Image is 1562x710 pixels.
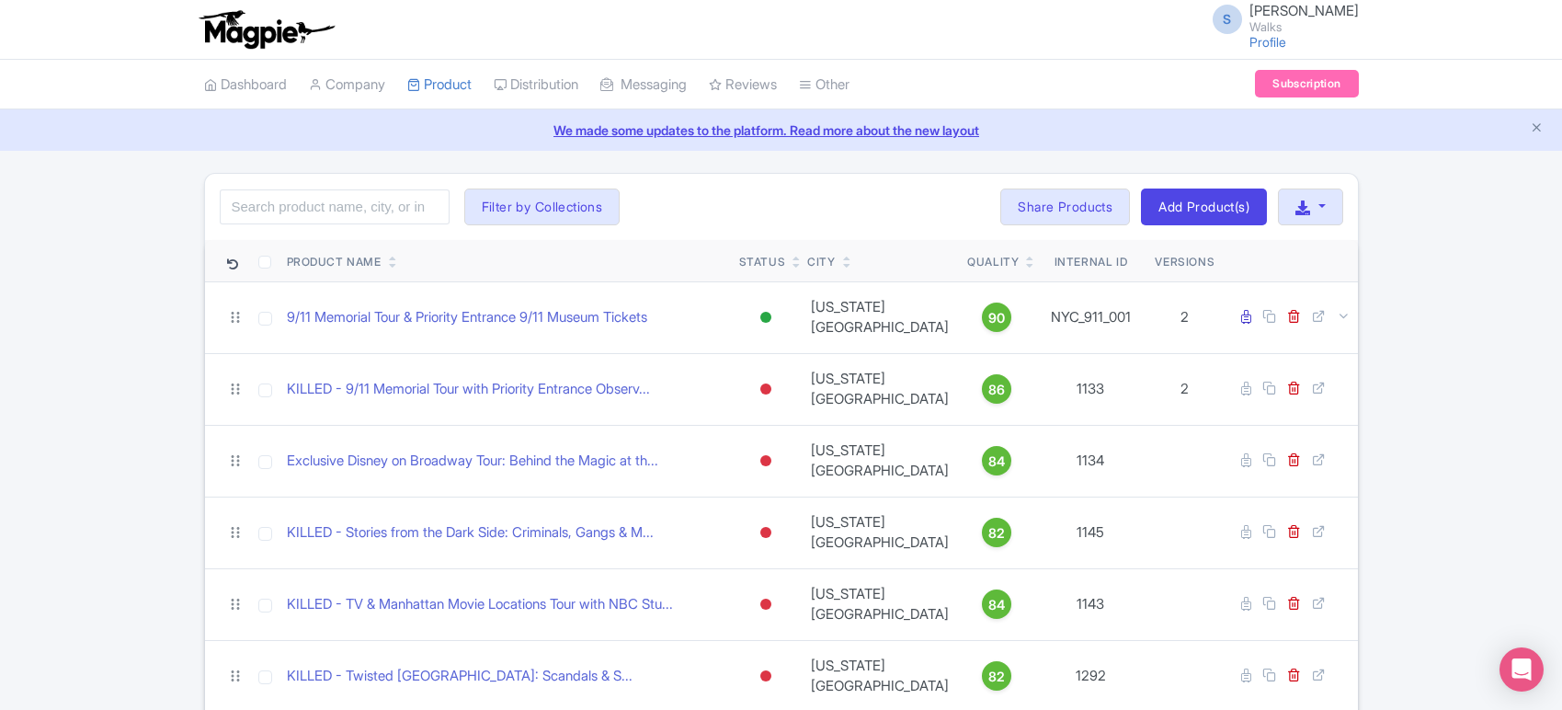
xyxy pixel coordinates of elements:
[967,661,1026,691] a: 82
[709,60,777,110] a: Reviews
[204,60,287,110] a: Dashboard
[1499,647,1544,692] div: Open Intercom Messenger
[757,448,775,475] div: Inactive
[967,590,1026,619] a: 84
[11,120,1551,140] a: We made some updates to the platform. Read more about the new layout
[988,308,1005,328] span: 90
[757,520,775,546] div: Inactive
[1249,21,1359,33] small: Walks
[799,60,849,110] a: Other
[967,303,1026,332] a: 90
[800,353,960,425] td: [US_STATE][GEOGRAPHIC_DATA]
[1033,497,1147,568] td: 1145
[757,376,775,403] div: Inactive
[464,189,621,225] button: Filter by Collections
[287,451,658,472] a: Exclusive Disney on Broadway Tour: Behind the Magic at th...
[800,425,960,497] td: [US_STATE][GEOGRAPHIC_DATA]
[1033,568,1147,640] td: 1143
[287,666,633,687] a: KILLED - Twisted [GEOGRAPHIC_DATA]: Scandals & S...
[1033,281,1147,353] td: NYC_911_001
[1530,119,1544,140] button: Close announcement
[988,380,1005,400] span: 86
[1033,425,1147,497] td: 1134
[800,281,960,353] td: [US_STATE][GEOGRAPHIC_DATA]
[287,594,673,615] a: KILLED - TV & Manhattan Movie Locations Tour with NBC Stu...
[1202,4,1359,33] a: S [PERSON_NAME] Walks
[1249,2,1359,19] span: [PERSON_NAME]
[1147,240,1222,282] th: Versions
[739,254,786,270] div: Status
[1180,380,1189,397] span: 2
[1180,308,1189,326] span: 2
[287,379,650,400] a: KILLED - 9/11 Memorial Tour with Priority Entrance Observ...
[988,595,1005,615] span: 84
[287,307,647,328] a: 9/11 Memorial Tour & Priority Entrance 9/11 Museum Tickets
[988,523,1005,544] span: 82
[195,9,337,50] img: logo-ab69f6fb50320c5b225c76a69d11143b.png
[1033,240,1147,282] th: Internal ID
[220,189,450,224] input: Search product name, city, or interal id
[287,254,382,270] div: Product Name
[988,667,1005,687] span: 82
[757,591,775,618] div: Inactive
[967,446,1026,475] a: 84
[287,522,654,544] a: KILLED - Stories from the Dark Side: Criminals, Gangs & M...
[967,254,1019,270] div: Quality
[967,374,1026,404] a: 86
[494,60,578,110] a: Distribution
[800,497,960,568] td: [US_STATE][GEOGRAPHIC_DATA]
[988,452,1005,472] span: 84
[1213,5,1242,34] span: S
[807,254,835,270] div: City
[1249,34,1286,50] a: Profile
[600,60,687,110] a: Messaging
[757,663,775,690] div: Inactive
[1255,70,1358,97] a: Subscription
[309,60,385,110] a: Company
[967,518,1026,547] a: 82
[1141,189,1267,225] a: Add Product(s)
[800,568,960,640] td: [US_STATE][GEOGRAPHIC_DATA]
[1033,353,1147,425] td: 1133
[1000,189,1130,225] a: Share Products
[407,60,472,110] a: Product
[757,304,775,331] div: Active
